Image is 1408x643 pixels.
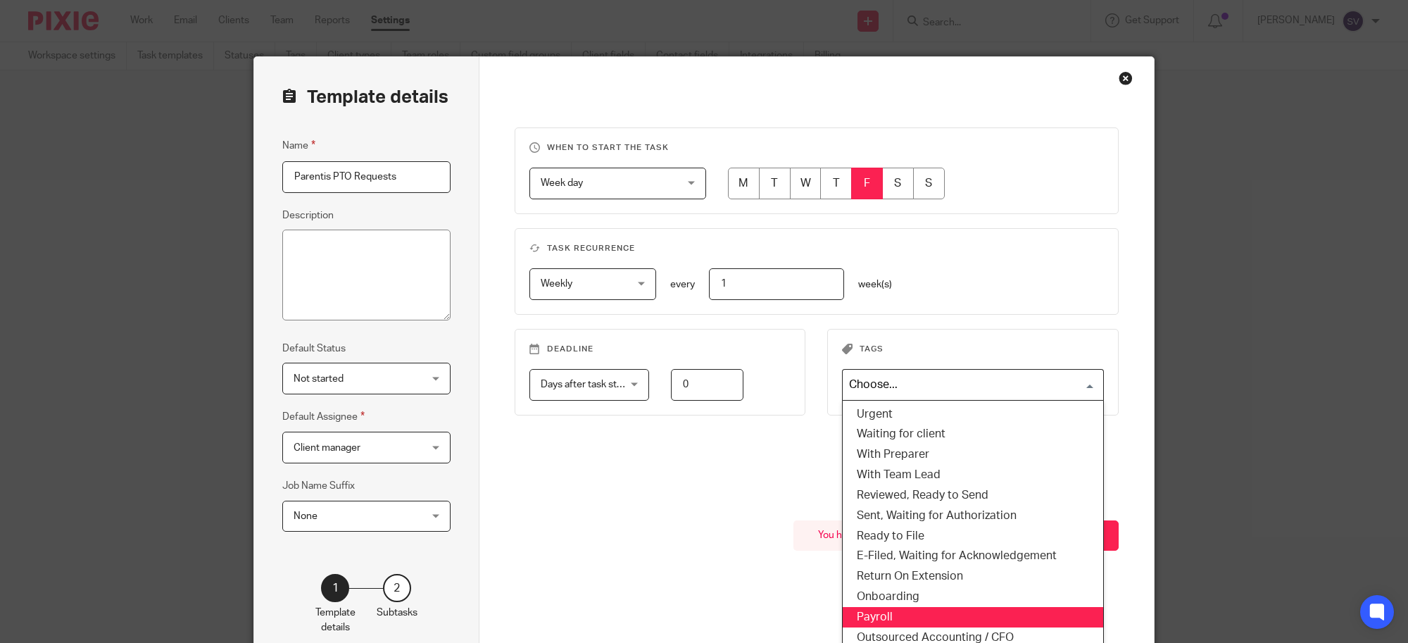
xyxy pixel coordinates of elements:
[315,606,356,635] p: Template details
[843,424,1103,444] li: Waiting for client
[282,208,334,223] label: Description
[858,280,892,289] span: week(s)
[282,85,448,109] h2: Template details
[541,279,572,289] span: Weekly
[843,404,1103,425] li: Urgent
[843,566,1103,587] li: Return On Extension
[843,506,1103,526] li: Sent, Waiting for Authorization
[282,408,365,425] label: Default Assignee
[541,380,634,389] span: Days after task starts
[321,574,349,602] div: 1
[294,374,344,384] span: Not started
[670,277,695,292] p: every
[377,606,417,620] p: Subtasks
[529,243,1105,254] h3: Task recurrence
[282,137,315,154] label: Name
[282,342,346,356] label: Default Status
[793,520,962,551] div: You have unsaved changes
[843,607,1103,628] li: Payroll
[294,511,318,521] span: None
[1119,71,1133,85] div: Close this dialog window
[843,546,1103,566] li: E-Filed, Waiting for Acknowledgement
[294,443,360,453] span: Client manager
[842,369,1104,401] div: Search for option
[842,344,1104,355] h3: Tags
[529,344,791,355] h3: Deadline
[843,465,1103,485] li: With Team Lead
[843,587,1103,607] li: Onboarding
[844,373,1095,397] input: Search for option
[529,142,1105,154] h3: When to start the task
[282,479,355,493] label: Job Name Suffix
[541,178,583,188] span: Week day
[843,444,1103,465] li: With Preparer
[843,485,1103,506] li: Reviewed, Ready to Send
[383,574,411,602] div: 2
[843,526,1103,547] li: Ready to File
